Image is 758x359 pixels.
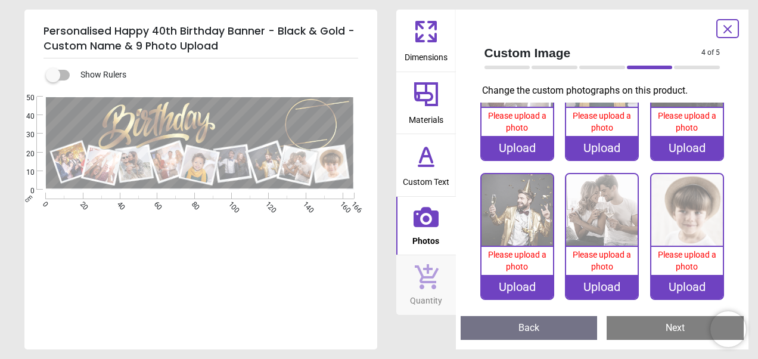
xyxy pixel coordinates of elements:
div: Show Rulers [53,68,377,82]
span: 20 [77,200,85,208]
span: 40 [114,200,122,208]
button: Dimensions [396,10,456,72]
span: Please upload a photo [573,111,631,132]
span: 30 [12,130,35,140]
span: Custom Image [484,44,702,61]
h5: Personalised Happy 40th Birthday Banner - Black & Gold - Custom Name & 9 Photo Upload [44,19,358,58]
span: Custom Text [403,171,449,188]
button: Back [461,316,598,340]
span: Dimensions [405,46,448,64]
span: 0 [40,200,48,208]
iframe: Brevo live chat [710,311,746,347]
span: Please upload a photo [658,250,716,271]
span: 0 [12,186,35,196]
span: 40 [12,112,35,122]
span: Please upload a photo [573,250,631,271]
span: cm [23,193,34,204]
span: 20 [12,149,35,159]
button: Photos [396,197,456,255]
span: Materials [409,109,443,126]
p: Change the custom photographs on this product. [482,84,730,97]
span: Photos [412,230,439,247]
span: 60 [151,200,159,208]
div: Upload [651,136,723,160]
span: 4 of 5 [701,48,720,58]
span: Please upload a photo [488,111,546,132]
span: 140 [300,200,308,208]
span: Please upload a photo [488,250,546,271]
span: 100 [226,200,234,208]
button: Materials [396,72,456,134]
span: 160 [337,200,345,208]
button: Next [607,316,744,340]
div: Upload [481,275,553,299]
span: 80 [189,200,197,208]
span: 10 [12,168,35,178]
button: Custom Text [396,134,456,196]
div: Upload [651,275,723,299]
div: Upload [481,136,553,160]
span: 50 [12,93,35,103]
span: Please upload a photo [658,111,716,132]
span: 120 [263,200,271,208]
span: 166 [349,200,356,208]
span: Quantity [410,289,442,307]
div: Upload [566,136,638,160]
div: Upload [566,275,638,299]
button: Quantity [396,255,456,315]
